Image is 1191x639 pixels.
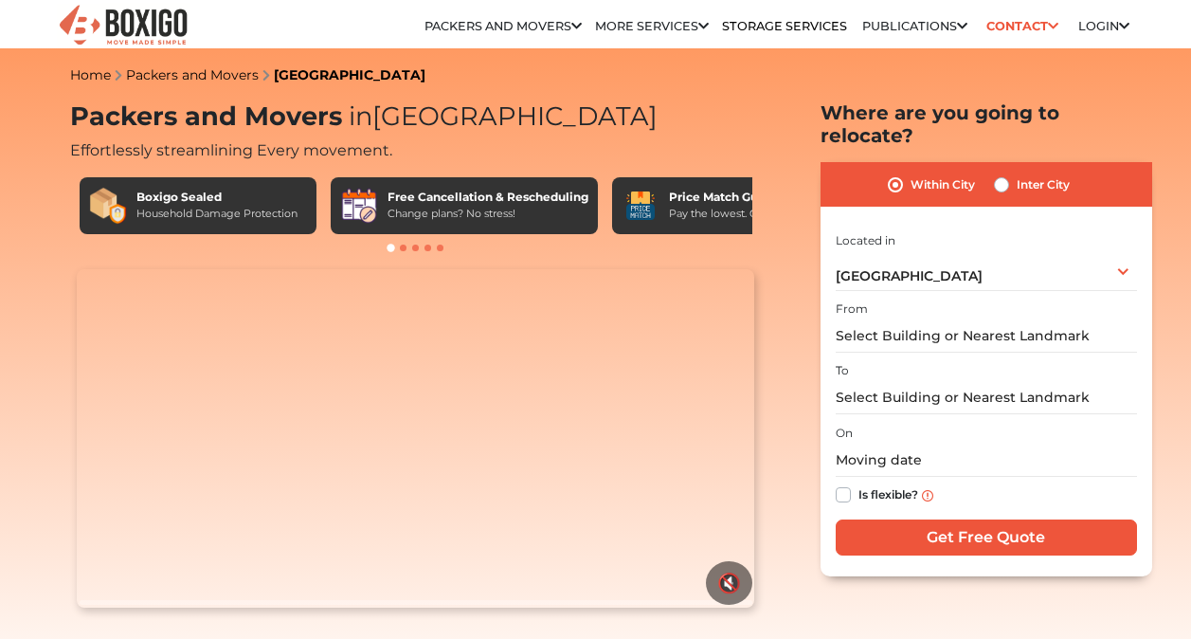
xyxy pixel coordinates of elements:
[595,19,709,33] a: More services
[136,206,298,222] div: Household Damage Protection
[862,19,967,33] a: Publications
[922,490,933,502] img: info
[858,484,918,503] label: Is flexible?
[340,187,378,225] img: Free Cancellation & Rescheduling
[836,362,849,379] label: To
[70,101,762,133] h1: Packers and Movers
[136,189,298,206] div: Boxigo Sealed
[911,173,975,196] label: Within City
[622,187,659,225] img: Price Match Guarantee
[70,66,111,83] a: Home
[70,141,392,159] span: Effortlessly streamlining Every movement.
[89,187,127,225] img: Boxigo Sealed
[1078,19,1129,33] a: Login
[274,66,425,83] a: [GEOGRAPHIC_DATA]
[836,444,1137,477] input: Moving date
[836,232,895,249] label: Located in
[836,425,853,442] label: On
[77,269,754,609] video: Your browser does not support the video tag.
[722,19,847,33] a: Storage Services
[1017,173,1070,196] label: Inter City
[424,19,582,33] a: Packers and Movers
[821,101,1152,147] h2: Where are you going to relocate?
[836,301,868,318] label: From
[981,11,1065,41] a: Contact
[706,561,752,605] button: 🔇
[126,66,259,83] a: Packers and Movers
[388,206,588,222] div: Change plans? No stress!
[669,206,813,222] div: Pay the lowest. Guaranteed!
[342,100,658,132] span: [GEOGRAPHIC_DATA]
[349,100,372,132] span: in
[57,3,189,49] img: Boxigo
[669,189,813,206] div: Price Match Guarantee
[836,381,1137,414] input: Select Building or Nearest Landmark
[836,319,1137,353] input: Select Building or Nearest Landmark
[836,520,1137,556] input: Get Free Quote
[836,267,983,284] span: [GEOGRAPHIC_DATA]
[388,189,588,206] div: Free Cancellation & Rescheduling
